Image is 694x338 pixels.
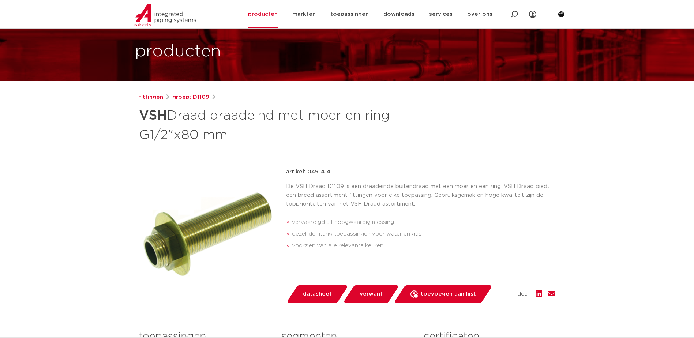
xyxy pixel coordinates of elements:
[292,217,555,228] li: vervaardigd uit hoogwaardig messing
[135,40,221,63] h1: producten
[286,168,330,176] p: artikel: 0491414
[286,182,555,209] p: De VSH Draad D1109 is een draadeinde buitendraad met een moer en een ring. VSH Draad biedt een br...
[303,288,332,300] span: datasheet
[517,290,530,298] span: deel:
[172,93,209,102] a: groep: D1109
[286,285,348,303] a: datasheet
[421,288,476,300] span: toevoegen aan lijst
[139,93,163,102] a: fittingen
[139,109,167,122] strong: VSH
[343,285,399,303] a: verwant
[292,240,555,252] li: voorzien van alle relevante keuren
[139,105,414,144] h1: Draad draadeind met moer en ring G1/2"x80 mm
[139,168,274,303] img: Product Image for VSH Draad draadeind met moer en ring G1/2"x80 mm
[292,228,555,240] li: dezelfde fitting toepassingen voor water en gas
[360,288,383,300] span: verwant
